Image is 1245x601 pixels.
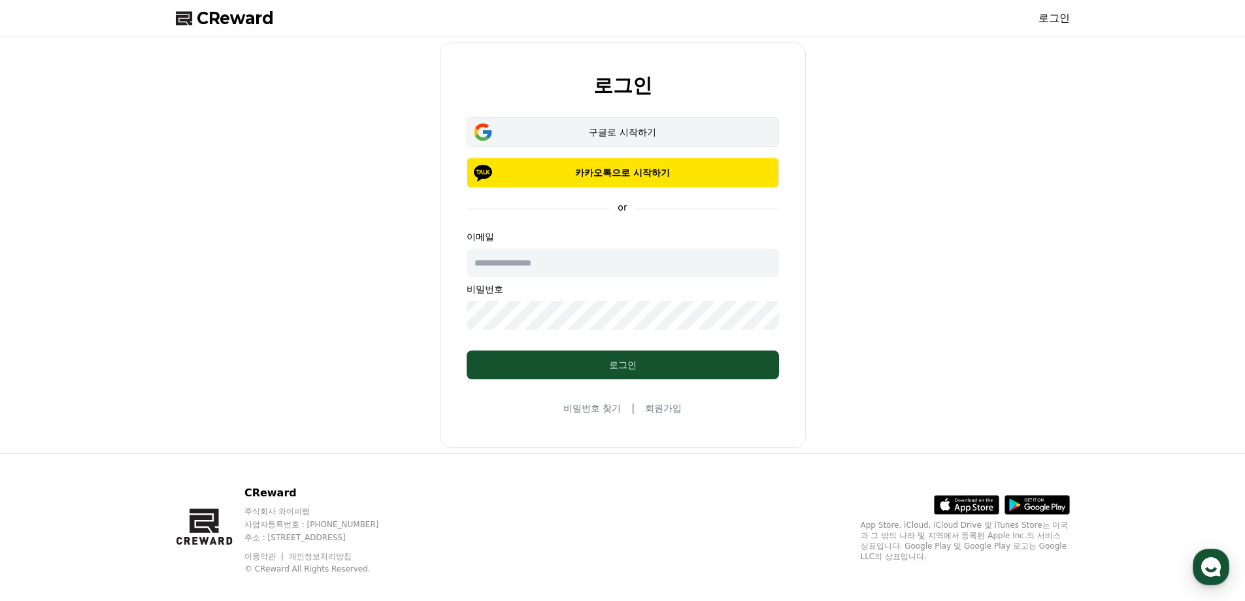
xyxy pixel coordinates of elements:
[120,435,135,445] span: 대화
[467,283,779,296] p: 비밀번호
[202,434,218,445] span: 설정
[244,506,404,517] p: 주식회사 와이피랩
[41,434,49,445] span: 홈
[593,75,652,96] h2: 로그인
[467,351,779,379] button: 로그인
[169,415,251,447] a: 설정
[86,415,169,447] a: 대화
[197,8,274,29] span: CReward
[563,402,621,415] a: 비밀번호 찾기
[486,166,760,179] p: 카카오톡으로 시작하기
[244,485,404,501] p: CReward
[467,230,779,243] p: 이메일
[610,201,635,214] p: or
[645,402,682,415] a: 회원가입
[176,8,274,29] a: CReward
[493,358,753,371] div: 로그인
[244,519,404,530] p: 사업자등록번호 : [PHONE_NUMBER]
[861,520,1070,562] p: App Store, iCloud, iCloud Drive 및 iTunes Store는 미국과 그 밖의 나라 및 지역에서 등록된 Apple Inc.의 서비스 상표입니다. Goo...
[244,552,286,561] a: 이용약관
[467,117,779,147] button: 구글로 시작하기
[289,552,352,561] a: 개인정보처리방침
[467,158,779,188] button: 카카오톡으로 시작하기
[631,400,635,416] span: |
[4,415,86,447] a: 홈
[486,126,760,139] div: 구글로 시작하기
[244,564,404,574] p: © CReward All Rights Reserved.
[1038,10,1070,26] a: 로그인
[244,532,404,543] p: 주소 : [STREET_ADDRESS]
